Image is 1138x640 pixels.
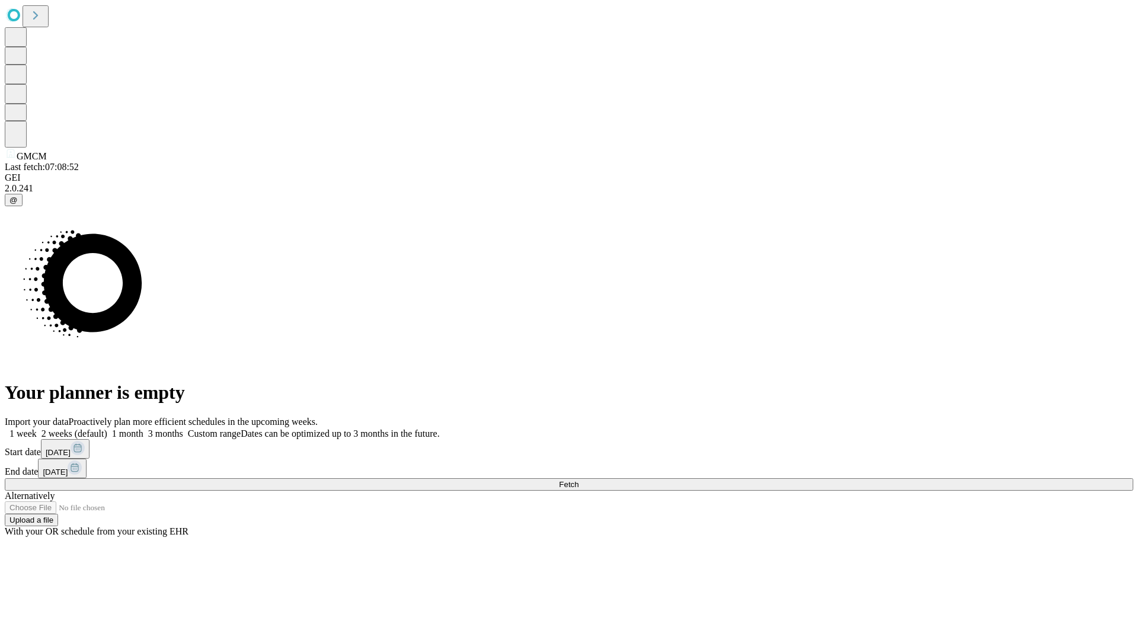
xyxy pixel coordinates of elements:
[5,526,188,536] span: With your OR schedule from your existing EHR
[9,428,37,439] span: 1 week
[5,382,1133,404] h1: Your planner is empty
[41,439,89,459] button: [DATE]
[241,428,439,439] span: Dates can be optimized up to 3 months in the future.
[46,448,71,457] span: [DATE]
[188,428,241,439] span: Custom range
[41,428,107,439] span: 2 weeks (default)
[38,459,87,478] button: [DATE]
[5,417,69,427] span: Import your data
[17,151,47,161] span: GMCM
[5,514,58,526] button: Upload a file
[9,196,18,204] span: @
[43,468,68,476] span: [DATE]
[5,172,1133,183] div: GEI
[5,459,1133,478] div: End date
[5,439,1133,459] div: Start date
[148,428,183,439] span: 3 months
[5,162,79,172] span: Last fetch: 07:08:52
[5,183,1133,194] div: 2.0.241
[112,428,143,439] span: 1 month
[5,194,23,206] button: @
[5,491,55,501] span: Alternatively
[69,417,318,427] span: Proactively plan more efficient schedules in the upcoming weeks.
[559,480,578,489] span: Fetch
[5,478,1133,491] button: Fetch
